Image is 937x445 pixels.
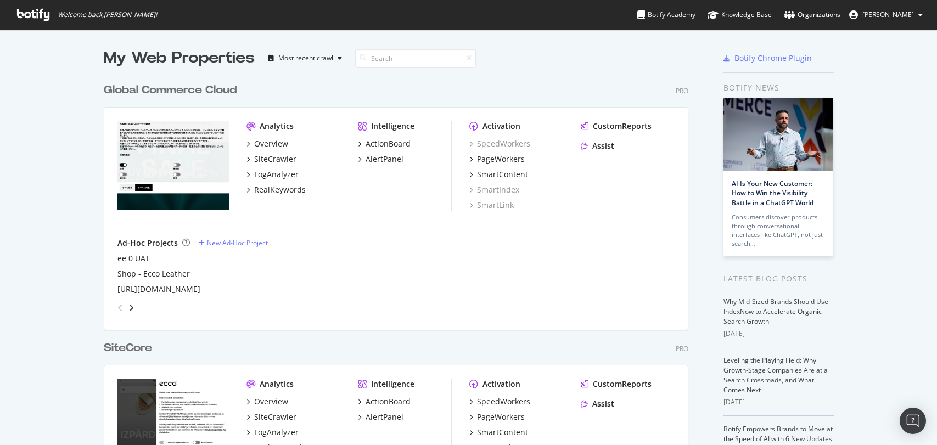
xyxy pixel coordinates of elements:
a: SpeedWorkers [469,396,530,407]
span: Diego Puglisi [862,10,914,19]
a: CustomReports [581,121,652,132]
div: SmartContent [477,427,528,438]
div: Pro [676,344,688,353]
div: PageWorkers [477,412,525,423]
div: My Web Properties [104,47,255,69]
a: SmartLink [469,200,514,211]
a: SmartContent [469,427,528,438]
div: SiteCore [104,340,152,356]
a: LogAnalyzer [246,169,299,180]
div: [DATE] [723,329,834,339]
a: Assist [581,398,614,409]
div: LogAnalyzer [254,169,299,180]
div: Pro [676,86,688,95]
a: AlertPanel [358,154,403,165]
a: RealKeywords [246,184,306,195]
div: AlertPanel [366,154,403,165]
input: Search [355,49,476,68]
div: Overview [254,396,288,407]
div: Intelligence [371,379,414,390]
div: Consumers discover products through conversational interfaces like ChatGPT, not just search… [732,213,825,248]
a: Assist [581,140,614,151]
div: angle-left [113,299,127,317]
a: SmartIndex [469,184,519,195]
div: ActionBoard [366,138,411,149]
span: Welcome back, [PERSON_NAME] ! [58,10,157,19]
a: PageWorkers [469,412,525,423]
a: SmartContent [469,169,528,180]
a: Global Commerce Cloud [104,82,241,98]
img: AI Is Your New Customer: How to Win the Visibility Battle in a ChatGPT World [723,98,833,171]
div: PageWorkers [477,154,525,165]
div: Most recent crawl [278,55,333,61]
a: ActionBoard [358,138,411,149]
div: CustomReports [593,121,652,132]
div: angle-right [127,302,135,313]
a: SiteCrawler [246,154,296,165]
a: SiteCrawler [246,412,296,423]
div: Activation [482,121,520,132]
div: Global Commerce Cloud [104,82,237,98]
div: RealKeywords [254,184,306,195]
a: SiteCore [104,340,156,356]
a: ee 0 UAT [117,253,150,264]
div: CustomReports [593,379,652,390]
div: LogAnalyzer [254,427,299,438]
div: Botify news [723,82,834,94]
a: LogAnalyzer [246,427,299,438]
div: Assist [592,398,614,409]
div: SiteCrawler [254,412,296,423]
div: Intelligence [371,121,414,132]
a: CustomReports [581,379,652,390]
a: SpeedWorkers [469,138,530,149]
div: Analytics [260,379,294,390]
div: New Ad-Hoc Project [207,238,268,247]
button: [PERSON_NAME] [840,6,932,24]
div: SiteCrawler [254,154,296,165]
img: ecco.com [117,121,229,210]
a: Botify Empowers Brands to Move at the Speed of AI with 6 New Updates [723,424,833,443]
a: New Ad-Hoc Project [199,238,268,247]
div: [DATE] [723,397,834,407]
a: Leveling the Playing Field: Why Growth-Stage Companies Are at a Search Crossroads, and What Comes... [723,356,828,395]
div: Knowledge Base [708,9,772,20]
a: Why Mid-Sized Brands Should Use IndexNow to Accelerate Organic Search Growth [723,297,828,326]
a: PageWorkers [469,154,525,165]
a: AlertPanel [358,412,403,423]
div: Overview [254,138,288,149]
a: Botify Chrome Plugin [723,53,812,64]
div: AlertPanel [366,412,403,423]
a: Shop - Ecco Leather [117,268,190,279]
div: Activation [482,379,520,390]
a: ActionBoard [358,396,411,407]
div: SpeedWorkers [477,396,530,407]
div: Ad-Hoc Projects [117,238,178,249]
a: [URL][DOMAIN_NAME] [117,284,200,295]
div: SmartContent [477,169,528,180]
div: Botify Academy [637,9,695,20]
div: Latest Blog Posts [723,273,834,285]
div: Assist [592,140,614,151]
div: Organizations [784,9,840,20]
div: Open Intercom Messenger [900,408,926,434]
button: Most recent crawl [263,49,346,67]
a: Overview [246,396,288,407]
div: Analytics [260,121,294,132]
div: Botify Chrome Plugin [734,53,812,64]
a: AI Is Your New Customer: How to Win the Visibility Battle in a ChatGPT World [732,179,813,207]
div: ActionBoard [366,396,411,407]
a: Overview [246,138,288,149]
